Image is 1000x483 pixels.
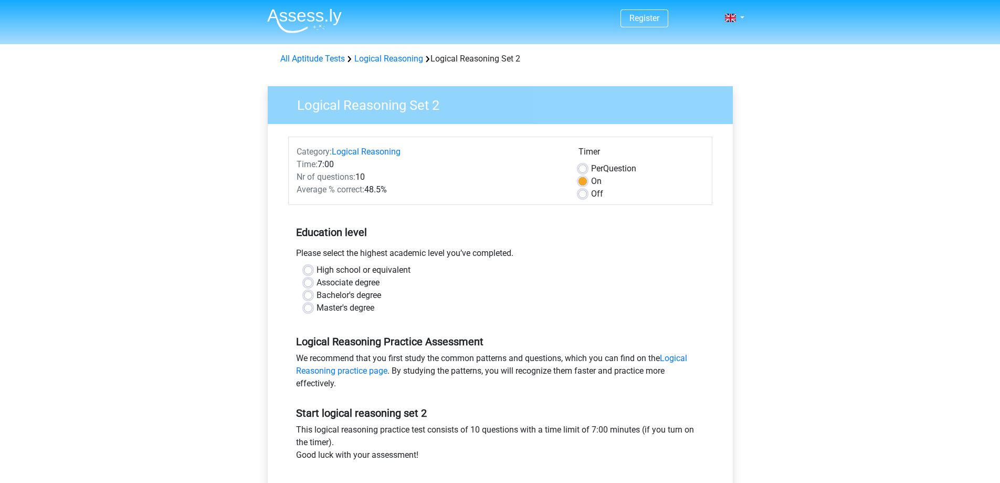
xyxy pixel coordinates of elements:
label: High school or equivalent [317,264,410,276]
label: On [591,175,602,188]
span: Average % correct: [297,184,364,194]
div: 7:00 [289,158,571,171]
div: We recommend that you first study the common patterns and questions, which you can find on the . ... [288,352,712,394]
label: Associate degree [317,276,380,289]
a: Logical Reasoning [332,147,401,157]
div: 48.5% [289,183,571,196]
img: Assessly [267,8,342,33]
span: Category: [297,147,332,157]
span: Per [591,163,603,173]
div: Logical Reasoning Set 2 [276,53,724,65]
div: 10 [289,171,571,183]
a: Register [629,13,659,23]
h5: Logical Reasoning Practice Assessment [296,335,704,348]
h5: Education level [296,222,704,243]
h3: Logical Reasoning Set 2 [285,93,725,114]
span: Time: [297,159,318,169]
label: Off [591,188,603,200]
a: Logical Reasoning [354,54,423,64]
h5: Start logical reasoning set 2 [296,407,704,419]
label: Bachelor's degree [317,289,381,302]
a: All Aptitude Tests [280,54,345,64]
label: Master's degree [317,302,374,314]
div: This logical reasoning practice test consists of 10 questions with a time limit of 7:00 minutes (... [288,424,712,466]
div: Please select the highest academic level you’ve completed. [288,247,712,264]
span: Nr of questions: [297,172,355,182]
label: Question [591,162,636,175]
div: Timer [578,146,704,162]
